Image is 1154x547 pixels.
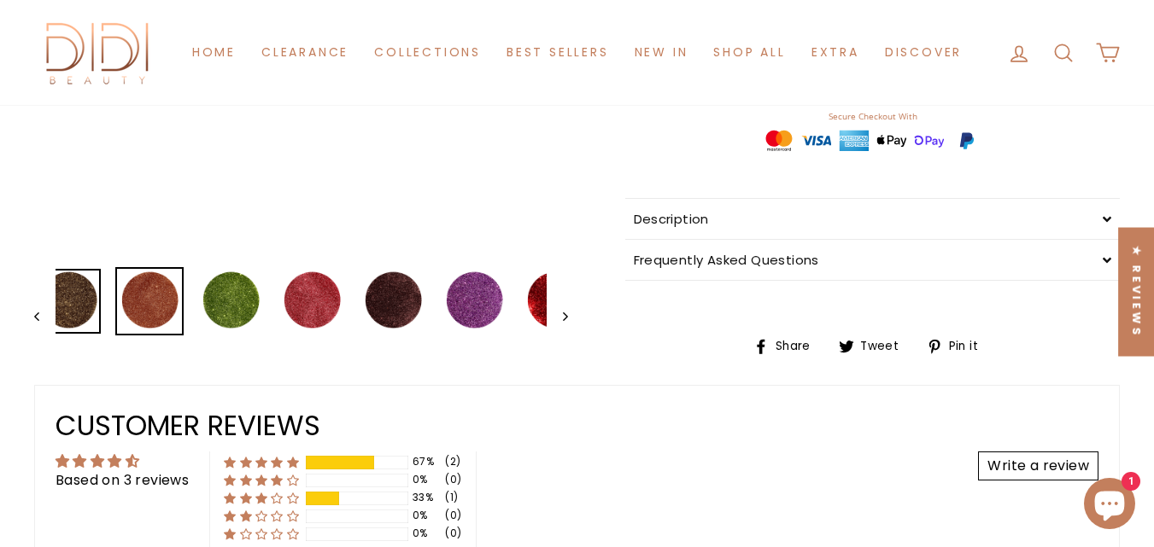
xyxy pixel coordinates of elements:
[700,37,798,68] a: Shop All
[34,17,162,88] img: Didi Beauty Co.
[858,337,911,356] span: Tweet
[634,251,819,269] span: Frequently Asked Questions
[360,269,425,334] img: Monotone Glitter Singles
[279,269,344,334] img: Monotone Glitter Singles
[249,37,361,68] a: Clearance
[445,491,458,505] div: (1)
[413,455,440,469] div: 67%
[56,470,189,490] a: Based on 3 reviews
[117,269,182,334] img: Monotone Glitter Singles
[494,37,622,68] a: Best Sellers
[198,269,263,334] img: Monotone Glitter Singles
[224,491,299,505] div: 33% (1) reviews with 3 star rating
[34,267,56,364] button: Previous
[361,37,494,68] a: Collections
[56,406,1098,445] h2: Customer Reviews
[773,337,823,356] span: Share
[1118,227,1154,356] div: Click to open Judge.me floating reviews tab
[625,106,1121,166] iframe: trust-badges-widget
[978,451,1098,480] a: Write a review
[179,37,975,68] ul: Primary
[442,269,507,334] img: Monotone Glitter Singles
[946,337,991,356] span: Pin it
[523,269,588,334] img: Monotone Glitter Singles
[1079,478,1140,533] inbox-online-store-chat: Shopify online store chat
[872,37,975,68] a: Discover
[799,37,872,68] a: Extra
[445,455,460,469] div: (2)
[56,451,189,471] div: Average rating is 4.33 stars
[224,455,299,469] div: 67% (2) reviews with 5 star rating
[634,210,709,228] span: Description
[622,37,701,68] a: New in
[179,37,249,68] a: Home
[547,267,568,364] button: Next
[413,491,440,505] div: 33%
